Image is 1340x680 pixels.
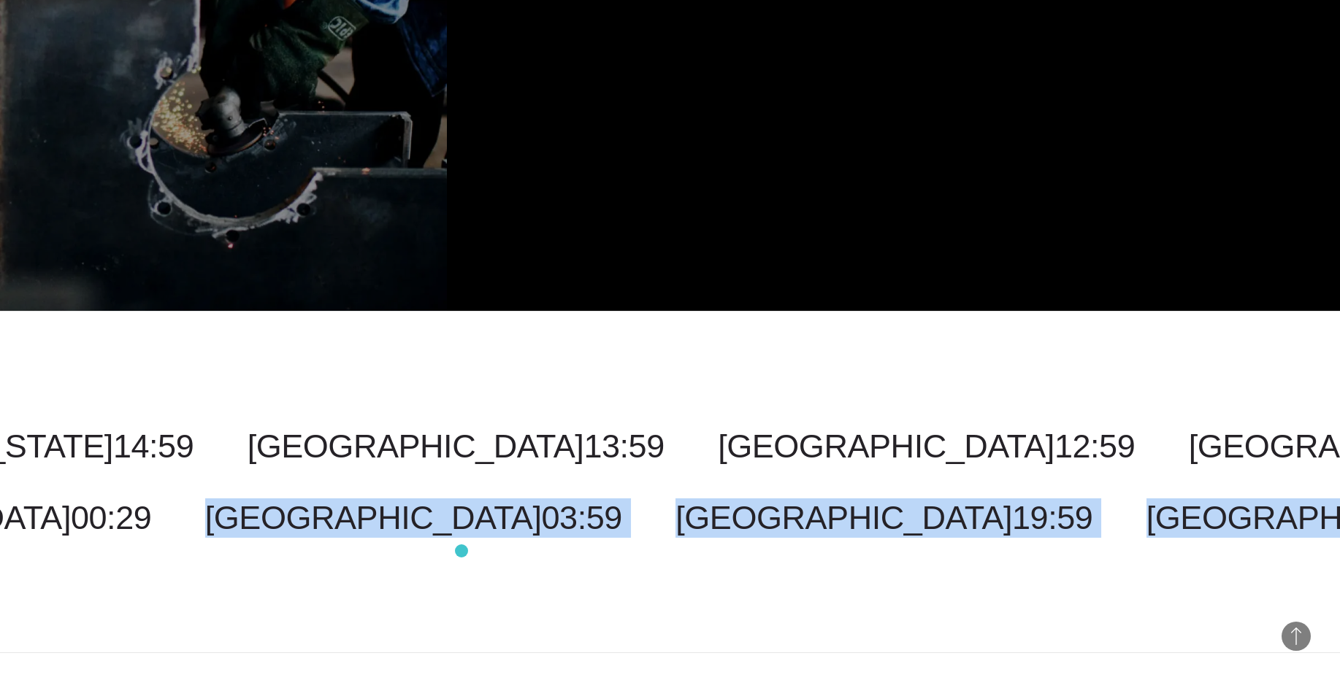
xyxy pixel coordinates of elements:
[541,499,621,536] span: 03:59
[1012,499,1092,536] span: 19:59
[1282,622,1311,651] button: Back to Top
[71,499,151,536] span: 00:29
[583,428,664,465] span: 13:59
[248,428,665,465] a: [GEOGRAPHIC_DATA]13:59
[205,499,622,536] a: [GEOGRAPHIC_DATA]03:59
[718,428,1135,465] a: [GEOGRAPHIC_DATA]12:59
[675,499,1092,536] a: [GEOGRAPHIC_DATA]19:59
[1054,428,1135,465] span: 12:59
[113,428,194,465] span: 14:59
